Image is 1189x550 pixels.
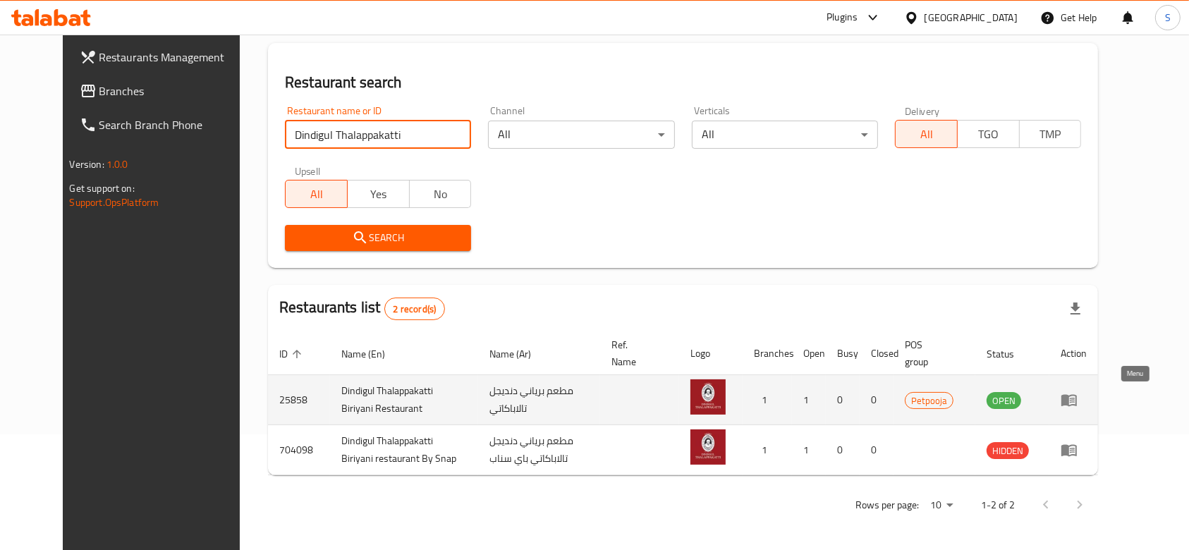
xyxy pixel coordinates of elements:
span: No [415,184,466,204]
span: Branches [99,82,250,99]
a: Search Branch Phone [68,108,262,142]
h2: Restaurants list [279,297,445,320]
button: No [409,180,472,208]
button: Search [285,225,471,251]
span: Yes [353,184,404,204]
td: 0 [826,425,860,475]
div: OPEN [987,392,1021,409]
td: 25858 [268,375,330,425]
label: Upsell [295,166,321,176]
div: Menu [1061,441,1087,458]
a: Support.OpsPlatform [70,193,159,212]
label: Delivery [905,106,940,116]
button: All [895,120,958,148]
span: TGO [963,124,1014,145]
span: 2 record(s) [385,302,445,316]
div: Rows per page: [925,495,958,516]
td: 0 [860,425,894,475]
th: Closed [860,332,894,375]
span: Version: [70,155,104,173]
span: Name (En) [341,346,403,362]
td: 0 [860,375,894,425]
span: Name (Ar) [489,346,549,362]
td: 1 [743,375,792,425]
div: Plugins [827,9,858,26]
img: Dindigul Thalappakatti Biriyani Restaurant [690,379,726,415]
span: All [901,124,952,145]
span: Petpooja [906,393,953,409]
th: Logo [679,332,743,375]
button: Yes [347,180,410,208]
span: 1.0.0 [106,155,128,173]
th: Open [792,332,826,375]
a: Branches [68,74,262,108]
th: Action [1049,332,1098,375]
td: مطعم برياني دنديجل تالاباكاتي [478,375,600,425]
td: Dindigul Thalappakatti Biriyani Restaurant [330,375,478,425]
span: Ref. Name [611,336,662,370]
span: OPEN [987,393,1021,409]
div: HIDDEN [987,442,1029,459]
td: Dindigul Thalappakatti Biriyani restaurant By Snap [330,425,478,475]
td: 1 [743,425,792,475]
span: Restaurants Management [99,49,250,66]
button: All [285,180,348,208]
div: Total records count [384,298,446,320]
button: TGO [957,120,1020,148]
div: All [692,121,878,149]
span: Get support on: [70,179,135,197]
span: HIDDEN [987,443,1029,459]
span: TMP [1025,124,1076,145]
th: Busy [826,332,860,375]
span: Status [987,346,1032,362]
div: [GEOGRAPHIC_DATA] [925,10,1018,25]
a: Restaurants Management [68,40,262,74]
td: 704098 [268,425,330,475]
input: Search for restaurant name or ID.. [285,121,471,149]
span: S [1165,10,1171,25]
span: POS group [905,336,959,370]
span: All [291,184,342,204]
button: TMP [1019,120,1082,148]
th: Branches [743,332,792,375]
span: Search Branch Phone [99,116,250,133]
td: 1 [792,425,826,475]
div: All [488,121,674,149]
p: 1-2 of 2 [981,496,1015,514]
h2: Restaurant search [285,72,1081,93]
img: Dindigul Thalappakatti Biriyani restaurant By Snap [690,429,726,465]
div: Export file [1059,292,1092,326]
td: 1 [792,375,826,425]
p: Rows per page: [855,496,919,514]
span: ID [279,346,306,362]
td: مطعم برياني دنديجل تالاباكاتي باي سناب [478,425,600,475]
table: enhanced table [268,332,1098,475]
span: Search [296,229,460,247]
td: 0 [826,375,860,425]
